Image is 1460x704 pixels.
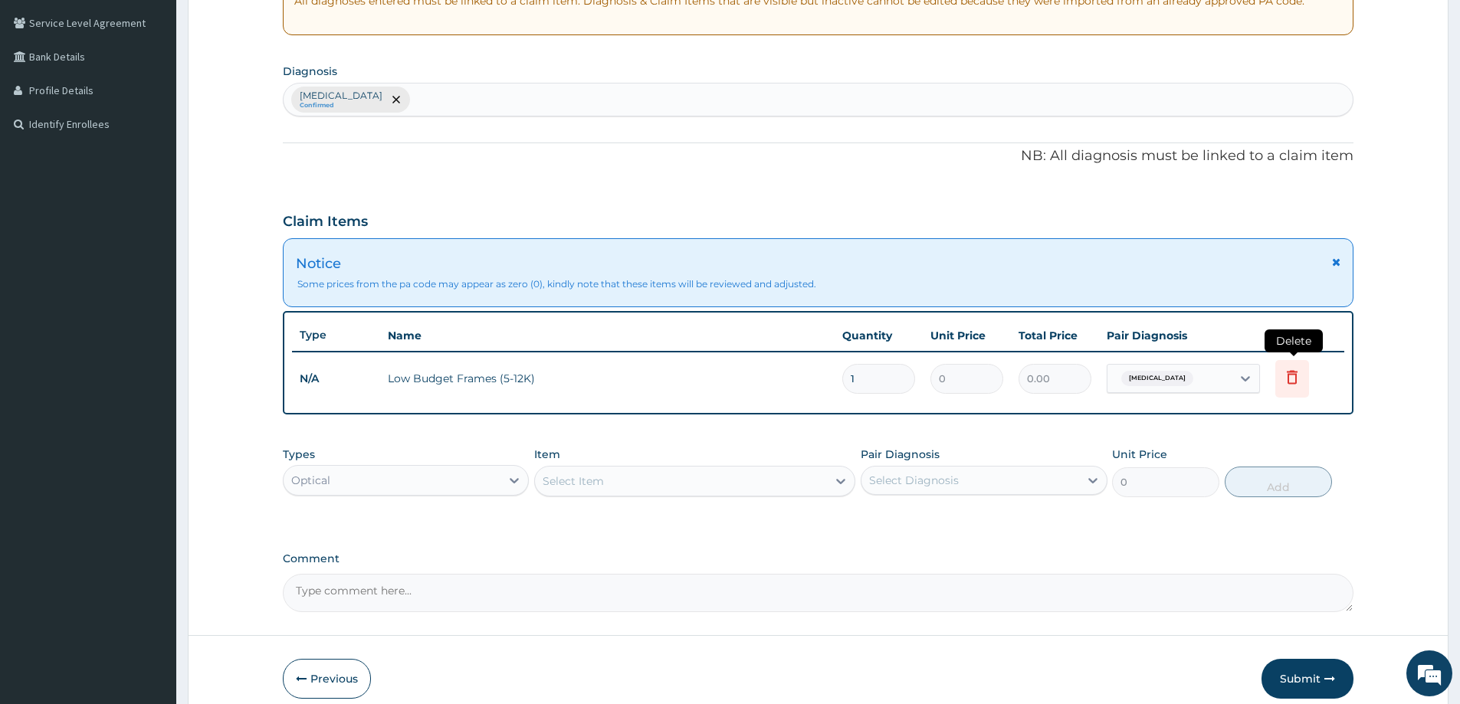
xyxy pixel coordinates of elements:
button: Previous [283,659,371,699]
p: [MEDICAL_DATA] [300,90,382,102]
label: Diagnosis [283,64,337,79]
th: Actions [1268,320,1344,351]
span: Delete [1265,329,1323,352]
textarea: Type your message and hit 'Enter' [8,418,292,472]
td: N/A [292,365,380,393]
th: Total Price [1011,320,1099,351]
p: NB: All diagnosis must be linked to a claim item [283,146,1353,166]
label: Unit Price [1112,447,1167,462]
h3: Claim Items [283,214,368,231]
th: Pair Diagnosis [1099,320,1268,351]
span: remove selection option [389,93,403,106]
div: Select Diagnosis [869,473,959,488]
button: Submit [1262,659,1353,699]
label: Types [283,448,315,461]
img: d_794563401_company_1708531726252_794563401 [28,77,62,115]
span: We're online! [89,193,212,348]
div: Select Item [543,473,604,489]
label: Item [534,447,560,462]
button: Add [1225,467,1332,497]
th: Name [380,320,835,351]
span: Notice [296,254,341,274]
label: Pair Diagnosis [861,447,940,462]
th: Type [292,321,380,349]
div: Chat with us now [80,86,258,106]
small: Confirmed [300,102,382,110]
span: [MEDICAL_DATA] [1121,371,1193,386]
div: Optical [291,473,330,488]
label: Comment [283,552,1353,565]
span: Some prices from the pa code may appear as zero (0), kindly note that these items will be reviewe... [297,277,1340,290]
td: Low Budget Frames (5-12K) [380,363,835,394]
th: Quantity [835,320,923,351]
th: Unit Price [923,320,1011,351]
div: Minimize live chat window [251,8,288,44]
